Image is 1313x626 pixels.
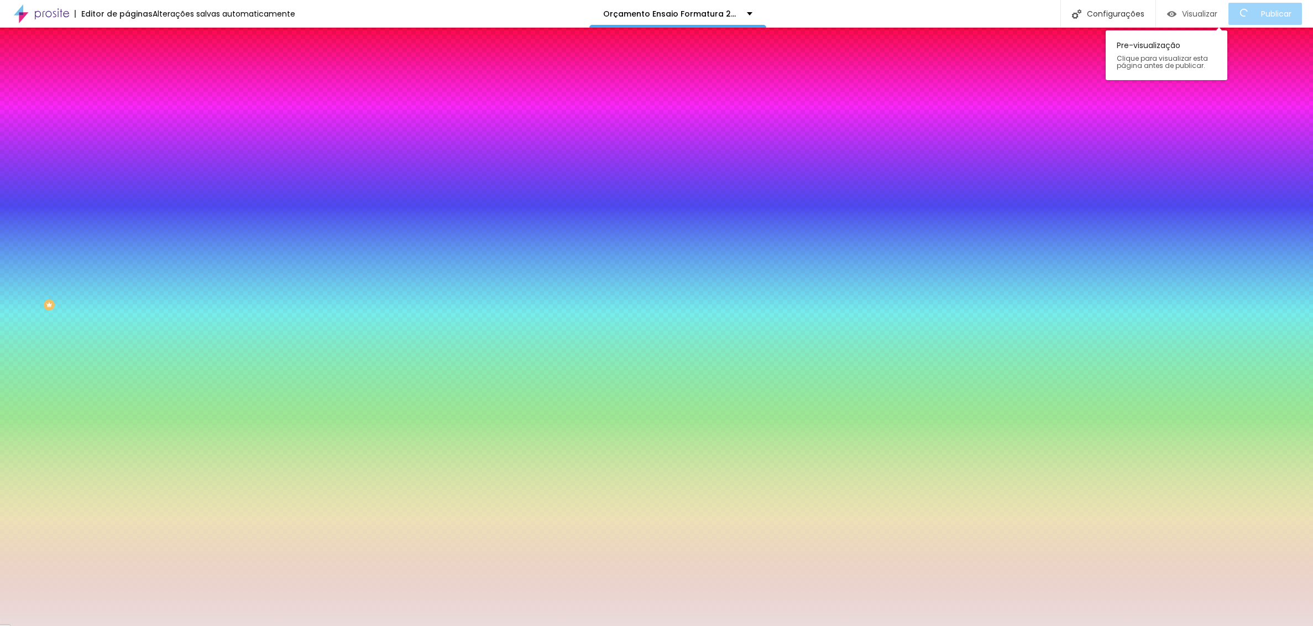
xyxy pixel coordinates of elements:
[75,10,153,18] div: Editor de páginas
[1156,3,1228,25] button: Visualizar
[1072,9,1081,19] img: Icone
[1261,9,1291,18] span: Publicar
[1167,9,1176,19] img: view-1.svg
[153,10,295,18] div: Alterações salvas automaticamente
[1182,9,1217,18] span: Visualizar
[1117,55,1216,69] span: Clique para visualizar esta página antes de publicar.
[1228,3,1302,25] button: Publicar
[603,10,739,18] p: Orçamento Ensaio Formatura 2025 Grupo de 3
[1106,30,1227,80] div: Pre-visualização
